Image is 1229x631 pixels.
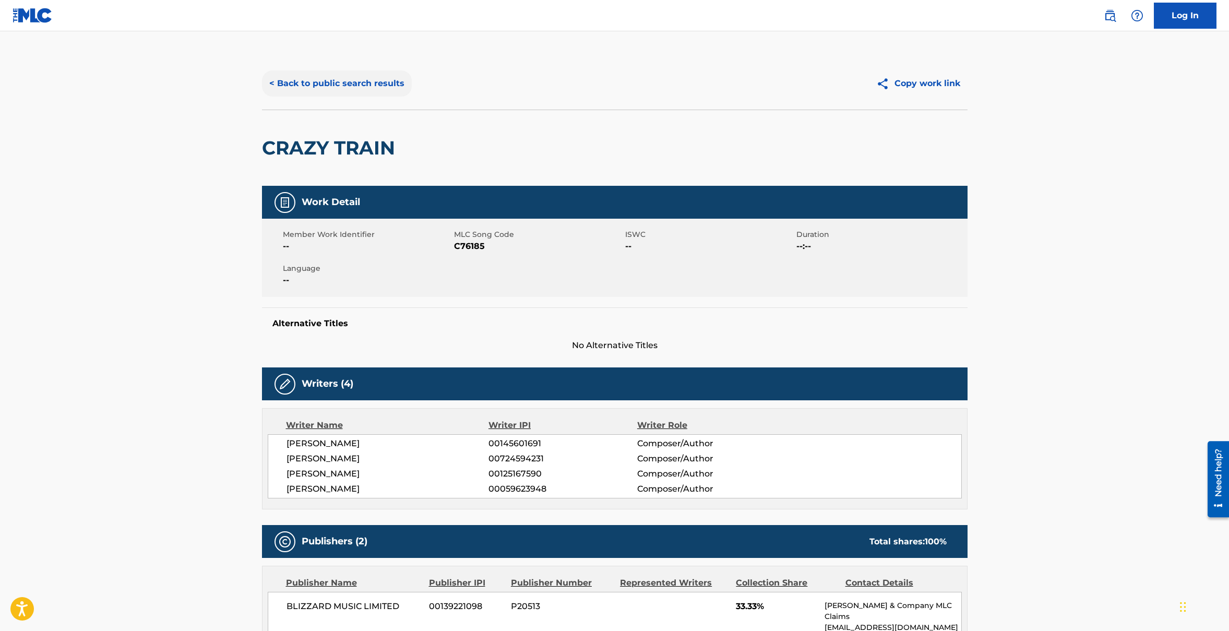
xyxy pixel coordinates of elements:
img: MLC Logo [13,8,53,23]
span: 00139221098 [429,600,503,613]
span: 00724594231 [488,453,637,465]
a: Public Search [1100,5,1120,26]
span: No Alternative Titles [262,339,968,352]
h5: Alternative Titles [272,318,957,329]
h5: Publishers (2) [302,535,367,547]
button: Copy work link [869,70,968,97]
div: Publisher Number [511,577,612,589]
span: 00145601691 [488,437,637,450]
h5: Work Detail [302,196,360,208]
span: ISWC [625,229,794,240]
span: BLIZZARD MUSIC LIMITED [287,600,422,613]
span: Language [283,263,451,274]
span: [PERSON_NAME] [287,483,489,495]
iframe: Resource Center [1200,437,1229,521]
span: -- [625,240,794,253]
span: P20513 [511,600,612,613]
span: [PERSON_NAME] [287,468,489,480]
a: Log In [1154,3,1216,29]
div: Writer IPI [488,419,637,432]
span: Duration [796,229,965,240]
span: 33.33% [736,600,817,613]
h2: CRAZY TRAIN [262,136,400,160]
span: Composer/Author [637,453,772,465]
div: Contact Details [845,577,947,589]
img: Writers [279,378,291,390]
img: Work Detail [279,196,291,209]
h5: Writers (4) [302,378,353,390]
span: --:-- [796,240,965,253]
div: Drag [1180,591,1186,623]
div: Help [1127,5,1148,26]
span: Member Work Identifier [283,229,451,240]
img: search [1104,9,1116,22]
img: Copy work link [876,77,894,90]
div: Publisher Name [286,577,421,589]
span: C76185 [454,240,623,253]
button: < Back to public search results [262,70,412,97]
span: MLC Song Code [454,229,623,240]
div: Publisher IPI [429,577,503,589]
span: Composer/Author [637,483,772,495]
div: Total shares: [869,535,947,548]
div: Writer Role [637,419,772,432]
span: 00125167590 [488,468,637,480]
img: Publishers [279,535,291,548]
div: Writer Name [286,419,489,432]
span: [PERSON_NAME] [287,437,489,450]
span: Composer/Author [637,437,772,450]
span: 00059623948 [488,483,637,495]
iframe: Chat Widget [1177,581,1229,631]
p: [PERSON_NAME] & Company MLC Claims [825,600,961,622]
span: Composer/Author [637,468,772,480]
span: -- [283,274,451,287]
div: Represented Writers [620,577,728,589]
div: Collection Share [736,577,837,589]
span: [PERSON_NAME] [287,453,489,465]
img: help [1131,9,1143,22]
span: -- [283,240,451,253]
span: 100 % [925,537,947,546]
